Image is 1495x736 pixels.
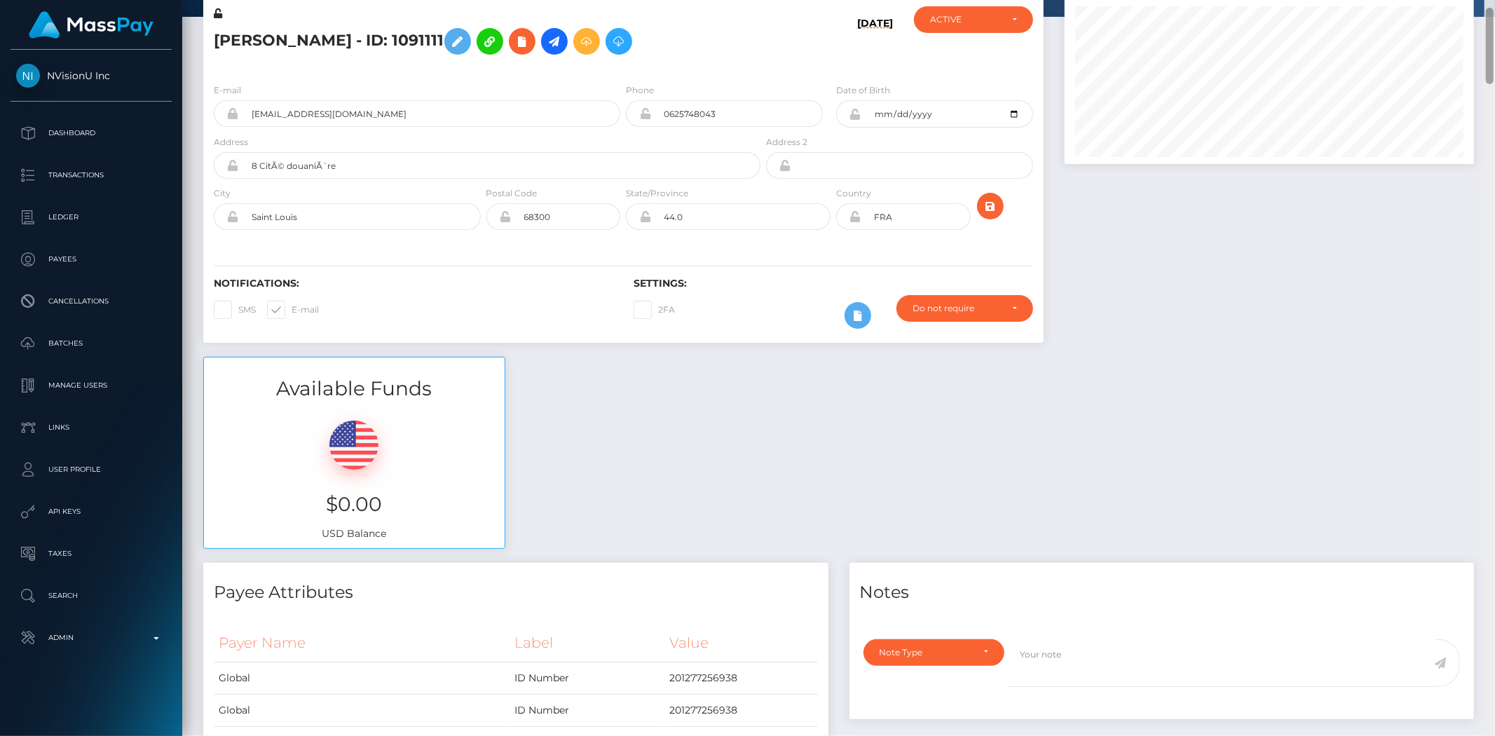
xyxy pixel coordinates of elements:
p: Links [16,417,166,438]
p: Manage Users [16,375,166,396]
div: ACTIVE [930,14,1001,25]
a: Search [11,578,172,613]
a: Admin [11,620,172,655]
td: ID Number [510,694,664,726]
label: Address 2 [766,136,807,149]
h3: $0.00 [214,491,494,518]
label: E-mail [214,84,241,97]
a: Links [11,410,172,445]
th: Payer Name [214,624,510,662]
p: Ledger [16,207,166,228]
button: Do not require [896,295,1033,322]
label: SMS [214,301,256,319]
a: API Keys [11,494,172,529]
label: 2FA [634,301,675,319]
a: Dashboard [11,116,172,151]
label: Phone [626,84,654,97]
p: Cancellations [16,291,166,312]
p: API Keys [16,501,166,522]
label: Address [214,136,248,149]
a: Taxes [11,536,172,571]
img: NVisionU Inc [16,64,40,88]
h6: Notifications: [214,278,613,289]
td: 201277256938 [664,694,818,726]
a: Manage Users [11,368,172,403]
p: Transactions [16,165,166,186]
p: Search [16,585,166,606]
a: Initiate Payout [541,28,568,55]
h4: Notes [860,580,1464,605]
label: E-mail [267,301,319,319]
label: State/Province [626,187,688,200]
label: City [214,187,231,200]
th: Label [510,624,664,662]
button: ACTIVE [914,6,1033,33]
td: 201277256938 [664,662,818,694]
img: USD.png [329,421,378,470]
div: Do not require [913,303,1001,314]
td: ID Number [510,662,664,694]
a: Transactions [11,158,172,193]
p: Taxes [16,543,166,564]
label: Date of Birth [836,84,890,97]
h6: Settings: [634,278,1032,289]
button: Note Type [863,639,1004,666]
img: MassPay Logo [29,11,153,39]
a: Payees [11,242,172,277]
span: NVisionU Inc [11,69,172,82]
h4: Payee Attributes [214,580,818,605]
p: Payees [16,249,166,270]
a: User Profile [11,452,172,487]
td: Global [214,694,510,726]
a: Cancellations [11,284,172,319]
div: USD Balance [204,403,505,548]
td: Global [214,662,510,694]
div: Note Type [880,647,972,658]
th: Value [664,624,818,662]
p: Admin [16,627,166,648]
p: User Profile [16,459,166,480]
label: Country [836,187,871,200]
h3: Available Funds [204,375,505,402]
h6: [DATE] [857,18,893,67]
h5: [PERSON_NAME] - ID: 1091111 [214,21,753,62]
label: Postal Code [486,187,538,200]
a: Ledger [11,200,172,235]
a: Batches [11,326,172,361]
p: Dashboard [16,123,166,144]
p: Batches [16,333,166,354]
